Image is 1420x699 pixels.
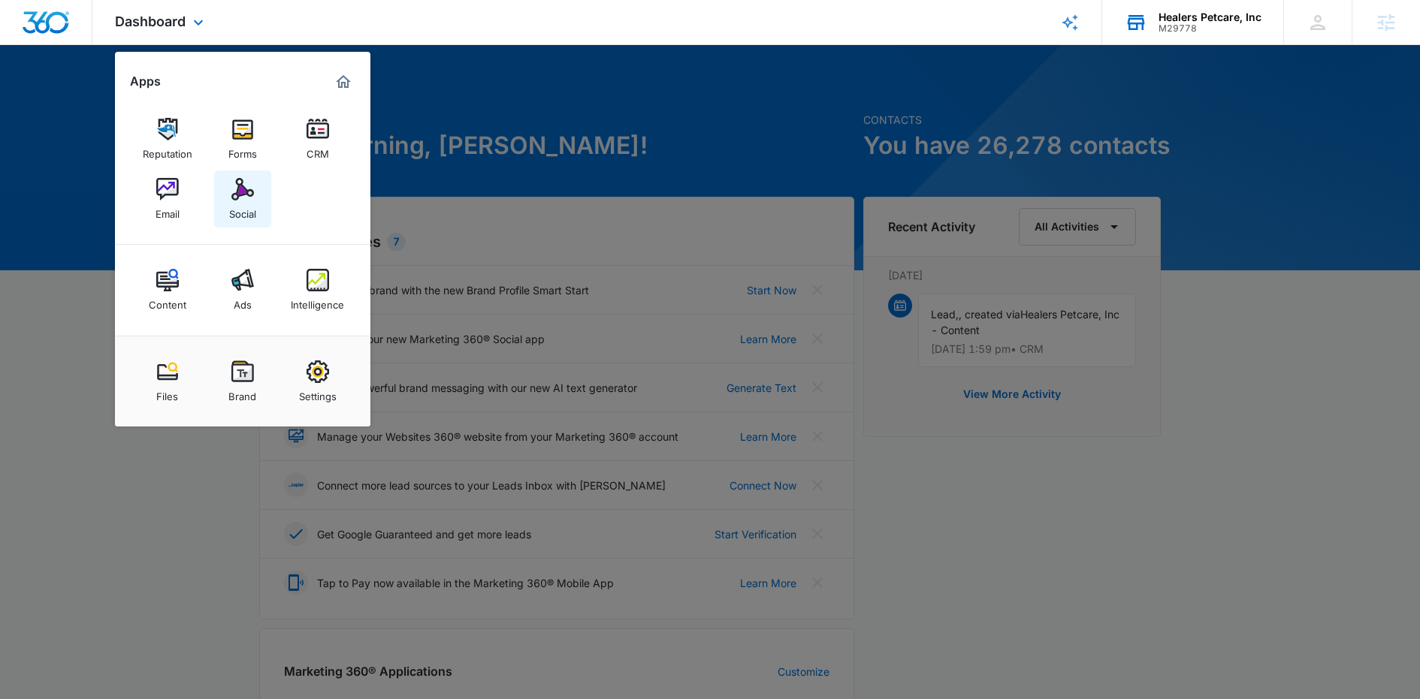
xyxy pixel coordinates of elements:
[289,110,346,167] a: CRM
[1159,11,1261,23] div: account name
[228,140,257,160] div: Forms
[139,353,196,410] a: Files
[149,291,186,311] div: Content
[139,110,196,167] a: Reputation
[229,200,256,220] div: Social
[299,383,337,402] div: Settings
[139,261,196,318] a: Content
[214,261,271,318] a: Ads
[115,14,186,29] span: Dashboard
[234,291,252,311] div: Ads
[228,383,256,402] div: Brand
[143,140,192,160] div: Reputation
[156,200,180,220] div: Email
[331,70,355,94] a: Marketing 360® Dashboard
[291,291,344,311] div: Intelligence
[289,261,346,318] a: Intelligence
[214,353,271,410] a: Brand
[130,74,161,89] h2: Apps
[214,170,271,227] a: Social
[289,353,346,410] a: Settings
[156,383,178,402] div: Files
[139,170,196,227] a: Email
[214,110,271,167] a: Forms
[1159,23,1261,34] div: account id
[307,140,329,160] div: CRM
